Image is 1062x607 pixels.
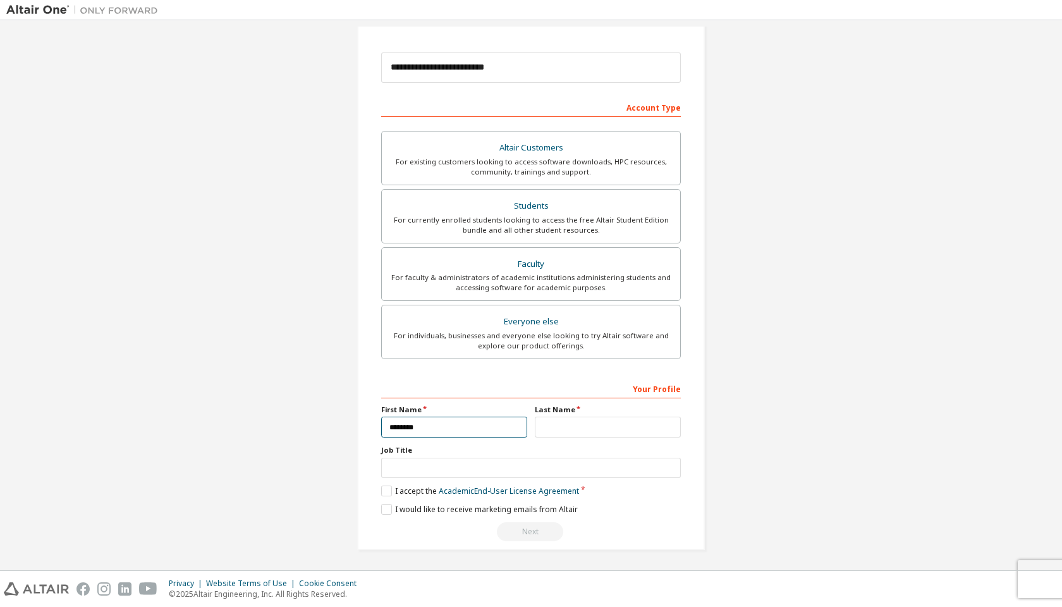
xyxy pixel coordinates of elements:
div: For existing customers looking to access software downloads, HPC resources, community, trainings ... [389,157,673,177]
div: For individuals, businesses and everyone else looking to try Altair software and explore our prod... [389,331,673,351]
div: Everyone else [389,313,673,331]
label: I accept the [381,486,579,496]
div: Cookie Consent [299,579,364,589]
img: facebook.svg [76,582,90,596]
a: Academic End-User License Agreement [439,486,579,496]
label: I would like to receive marketing emails from Altair [381,504,578,515]
div: Read and acccept EULA to continue [381,522,681,541]
img: instagram.svg [97,582,111,596]
div: Altair Customers [389,139,673,157]
img: youtube.svg [139,582,157,596]
div: Account Type [381,97,681,117]
div: Privacy [169,579,206,589]
img: altair_logo.svg [4,582,69,596]
div: Your Profile [381,378,681,398]
p: © 2025 Altair Engineering, Inc. All Rights Reserved. [169,589,364,599]
label: First Name [381,405,527,415]
div: For currently enrolled students looking to access the free Altair Student Edition bundle and all ... [389,215,673,235]
label: Job Title [381,445,681,455]
div: Faculty [389,255,673,273]
div: For faculty & administrators of academic institutions administering students and accessing softwa... [389,273,673,293]
div: Website Terms of Use [206,579,299,589]
div: Students [389,197,673,215]
img: Altair One [6,4,164,16]
img: linkedin.svg [118,582,131,596]
label: Last Name [535,405,681,415]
